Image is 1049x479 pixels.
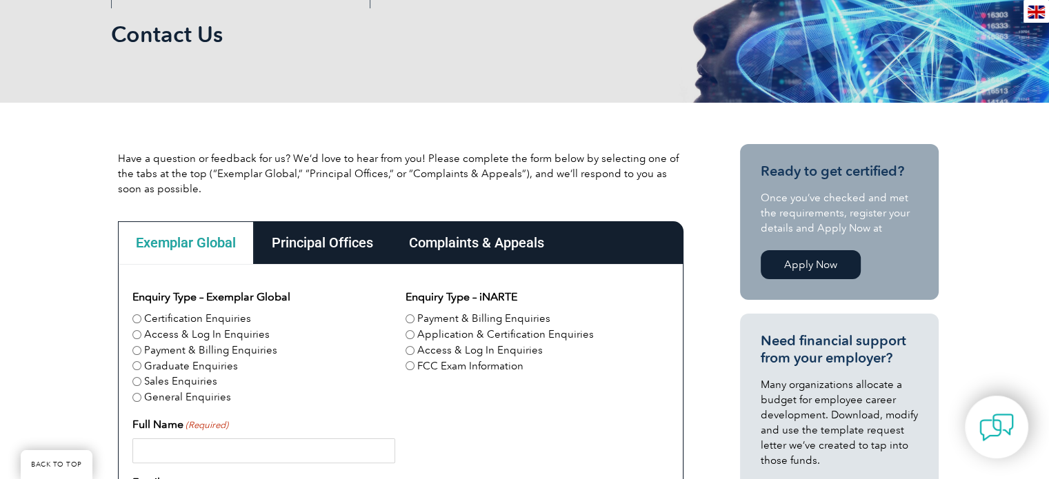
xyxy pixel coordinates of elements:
[761,163,918,180] h3: Ready to get certified?
[391,221,562,264] div: Complaints & Appeals
[761,190,918,236] p: Once you’ve checked and met the requirements, register your details and Apply Now at
[144,358,238,374] label: Graduate Enquiries
[144,389,231,405] label: General Enquiries
[118,221,254,264] div: Exemplar Global
[118,151,683,196] p: Have a question or feedback for us? We’d love to hear from you! Please complete the form below by...
[406,289,517,305] legend: Enquiry Type – iNARTE
[979,410,1014,445] img: contact-chat.png
[417,327,594,343] label: Application & Certification Enquiries
[1028,6,1045,19] img: en
[132,289,290,305] legend: Enquiry Type – Exemplar Global
[21,450,92,479] a: BACK TO TOP
[417,311,550,327] label: Payment & Billing Enquiries
[144,374,217,389] label: Sales Enquiries
[144,327,270,343] label: Access & Log In Enquiries
[761,250,861,279] a: Apply Now
[761,377,918,468] p: Many organizations allocate a budget for employee career development. Download, modify and use th...
[144,343,277,358] label: Payment & Billing Enquiries
[417,343,543,358] label: Access & Log In Enquiries
[254,221,391,264] div: Principal Offices
[417,358,523,374] label: FCC Exam Information
[184,418,228,432] span: (Required)
[761,332,918,367] h3: Need financial support from your employer?
[111,21,641,48] h1: Contact Us
[132,416,228,433] label: Full Name
[144,311,251,327] label: Certification Enquiries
